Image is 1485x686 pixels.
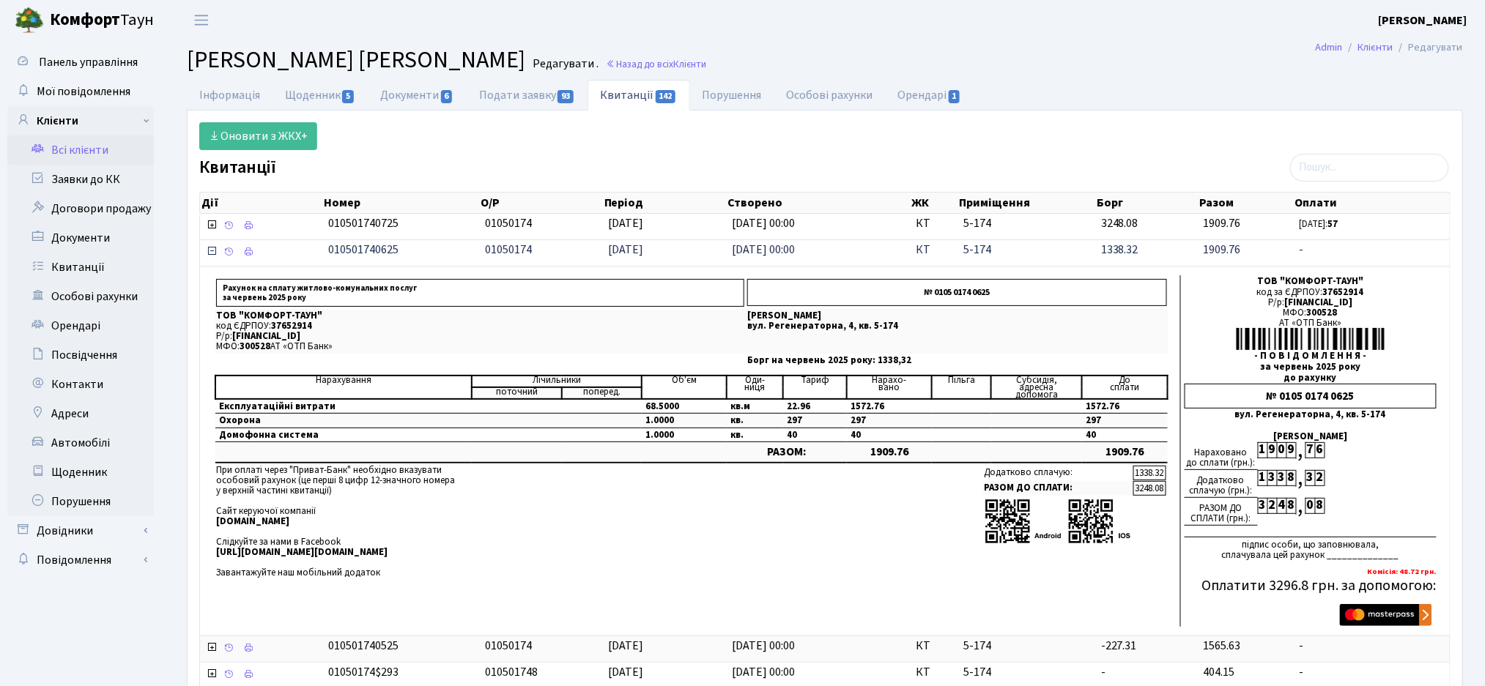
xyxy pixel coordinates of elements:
a: Контакти [7,370,154,399]
td: Додатково сплачую: [983,466,1133,480]
span: [DATE] 00:00 [732,638,795,654]
td: 297 [1082,414,1167,428]
p: код ЄДРПОУ: [216,321,744,331]
td: Оди- ниця [727,376,783,399]
span: 010501740625 [328,242,399,258]
div: ТОВ "КОМФОРТ-ТАУН" [1185,276,1437,286]
div: 8 [1286,498,1296,514]
p: № 0105 0174 0625 [747,279,1166,306]
td: 1909.76 [847,442,932,463]
p: Борг на червень 2025 року: 1338,32 [747,356,1166,365]
th: О/Р [479,193,603,213]
p: Р/р: [216,332,744,341]
span: 93 [558,90,574,103]
p: Рахунок на сплату житлово-комунальних послуг за червень 2025 року [216,279,744,307]
td: 1.0000 [642,428,727,442]
th: Приміщення [958,193,1096,213]
a: Посвідчення [7,340,154,370]
td: Експлуатаційні витрати [215,399,472,414]
div: 3 [1267,470,1277,486]
div: 1 [1258,470,1267,486]
div: код за ЄДРПОУ: [1185,287,1437,297]
span: Клієнти [673,57,706,71]
td: 297 [847,414,932,428]
span: 01050174 [485,215,532,231]
td: 68.5000 [642,399,727,414]
td: поточний [472,387,561,399]
span: - [1101,664,1106,680]
span: 5-174 [963,664,1089,681]
div: до рахунку [1185,373,1437,383]
span: 1909.76 [1204,215,1241,231]
td: Домофонна система [215,428,472,442]
span: 6 [441,90,453,103]
span: 404.15 [1204,664,1235,680]
span: 010501748 [485,664,538,680]
a: Довідники [7,516,154,545]
a: Автомобілі [7,428,154,458]
div: [PERSON_NAME] [1185,431,1437,441]
div: 8 [1286,470,1296,486]
p: вул. Регенераторна, 4, кв. 5-174 [747,321,1166,331]
span: 5 [342,90,354,103]
div: МФО: [1185,307,1437,318]
span: [DATE] [609,664,644,680]
div: , [1296,498,1306,515]
th: Борг [1095,193,1198,213]
a: Договори продажу [7,194,154,223]
span: 1909.76 [1204,242,1241,258]
span: КТ [916,215,952,232]
div: 9 [1286,442,1296,458]
td: 40 [1082,428,1167,442]
span: [DATE] [609,638,644,654]
span: 300528 [240,340,270,353]
a: Панель управління [7,48,154,77]
a: Admin [1316,40,1343,55]
div: 2 [1315,470,1325,486]
td: Охорона [215,414,472,428]
td: 1909.76 [1082,442,1167,463]
th: Разом [1198,193,1293,213]
td: 1338.32 [1133,466,1166,480]
td: кв.м [727,399,783,414]
span: [FINANCIAL_ID] [232,329,300,343]
a: Назад до всіхКлієнти [606,57,706,71]
div: 4 [1277,498,1286,514]
div: , [1296,470,1306,487]
div: 3 [1258,498,1267,514]
div: вул. Регенераторна, 4, кв. 5-174 [1185,409,1437,420]
span: Мої повідомлення [37,83,130,100]
span: [DATE] 00:00 [732,215,795,231]
th: Створено [726,193,910,213]
td: Субсидія, адресна допомога [991,376,1082,399]
span: - [1299,242,1444,258]
p: ТОВ "КОМФОРТ-ТАУН" [216,311,744,321]
td: Нарахо- вано [847,376,932,399]
a: Заявки до КК [7,165,154,194]
td: Нарахування [215,376,472,399]
td: 297 [783,414,847,428]
td: Лічильники [472,376,642,387]
div: 8 [1315,498,1325,514]
span: 01050174$293 [328,664,399,680]
td: 3248.08 [1133,481,1166,496]
nav: breadcrumb [1294,32,1485,63]
b: 57 [1327,217,1338,231]
th: ЖК [911,193,958,213]
a: Щоденник [273,80,368,111]
div: АТ «ОТП Банк» [1185,318,1437,328]
span: 010501740525 [328,638,399,654]
span: КТ [916,638,952,655]
span: [DATE] [609,242,644,258]
button: Переключити навігацію [183,8,220,32]
th: Оплати [1294,193,1451,213]
span: 1565.63 [1204,638,1241,654]
span: 1338.32 [1101,242,1138,258]
a: Щоденник [7,458,154,487]
div: 3 [1306,470,1315,486]
td: Тариф [783,376,847,399]
h5: Оплатити 3296.8 грн. за допомогою: [1185,577,1437,594]
span: 010501740725 [328,215,399,231]
a: [PERSON_NAME] [1379,12,1467,29]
